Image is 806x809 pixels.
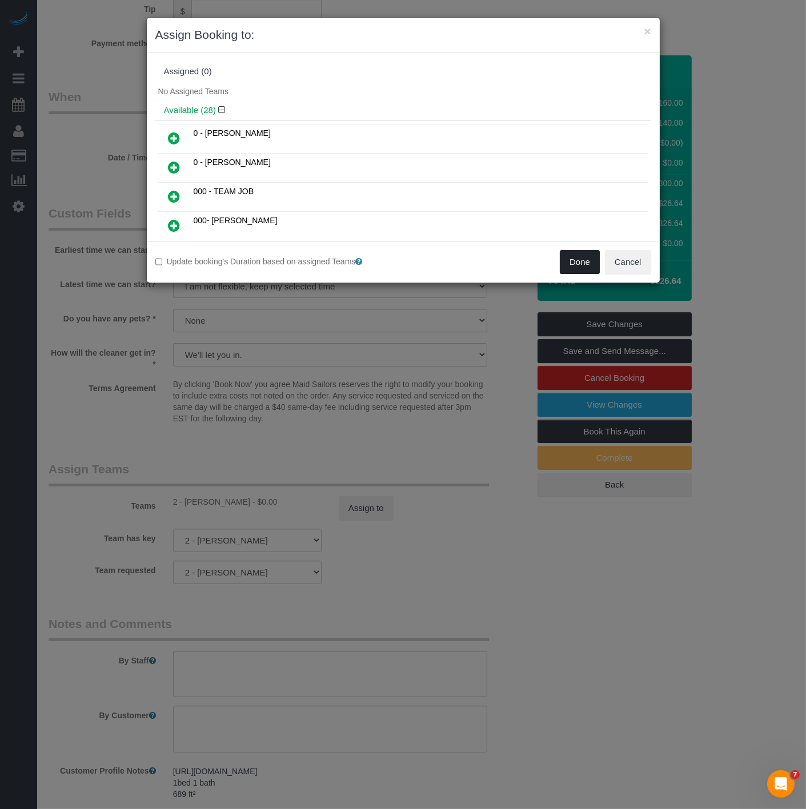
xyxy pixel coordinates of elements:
input: Update booking's Duration based on assigned Teams [155,258,163,265]
span: 000- [PERSON_NAME] [194,216,278,225]
button: × [644,25,651,37]
span: No Assigned Teams [158,87,228,96]
h3: Assign Booking to: [155,26,651,43]
span: 7 [791,770,800,779]
h4: Available (28) [164,106,643,115]
span: 0 - [PERSON_NAME] [194,158,271,167]
span: 000 - TEAM JOB [194,187,254,196]
div: Assigned (0) [164,67,643,77]
button: Cancel [605,250,651,274]
button: Done [560,250,600,274]
label: Update booking's Duration based on assigned Teams [155,256,395,267]
span: 0 - [PERSON_NAME] [194,128,271,138]
iframe: Intercom live chat [767,770,795,798]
